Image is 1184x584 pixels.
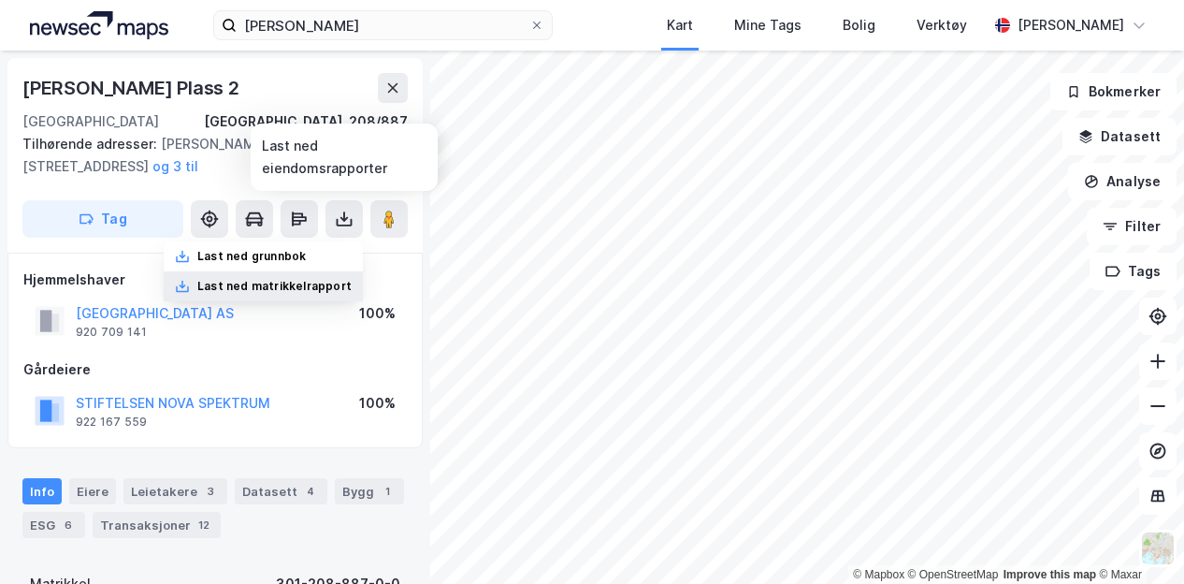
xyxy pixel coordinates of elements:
div: [GEOGRAPHIC_DATA], 208/887 [204,110,408,133]
iframe: Chat Widget [1090,494,1184,584]
div: Kontrollprogram for chat [1090,494,1184,584]
button: Analyse [1068,163,1177,200]
div: Mine Tags [734,14,801,36]
div: 920 709 141 [76,325,147,340]
div: 12 [195,516,213,534]
div: ESG [22,512,85,538]
a: OpenStreetMap [908,568,999,581]
div: Info [22,478,62,504]
div: 100% [359,302,396,325]
div: [PERSON_NAME] Plass 2 [22,73,243,103]
a: Mapbox [853,568,904,581]
div: Verktøy [917,14,967,36]
div: Leietakere [123,478,227,504]
div: Transaksjoner [93,512,221,538]
div: Last ned matrikkelrapport [197,279,352,294]
input: Søk på adresse, matrikkel, gårdeiere, leietakere eller personer [237,11,529,39]
div: 4 [301,482,320,501]
div: Bygg [335,478,404,504]
div: 922 167 559 [76,415,147,430]
div: [PERSON_NAME] [STREET_ADDRESS] [22,133,393,178]
div: Kart [667,14,693,36]
div: 1 [378,482,397,501]
div: Eiere [69,478,116,504]
span: Tilhørende adresser: [22,136,161,152]
img: logo.a4113a55bc3d86da70a041830d287a7e.svg [30,11,168,39]
div: Gårdeiere [23,358,407,381]
button: Tags [1090,253,1177,290]
button: Bokmerker [1050,73,1177,110]
div: 100% [359,392,396,415]
div: Last ned grunnbok [197,249,306,264]
button: Filter [1087,208,1177,245]
div: Datasett [235,478,327,504]
div: [PERSON_NAME] [1018,14,1124,36]
div: Bolig [843,14,875,36]
div: Hjemmelshaver [23,269,407,291]
div: 6 [59,516,78,534]
div: [GEOGRAPHIC_DATA] [22,110,159,133]
div: 3 [201,482,220,501]
a: Improve this map [1004,568,1096,581]
button: Tag [22,200,183,238]
button: Datasett [1062,118,1177,155]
